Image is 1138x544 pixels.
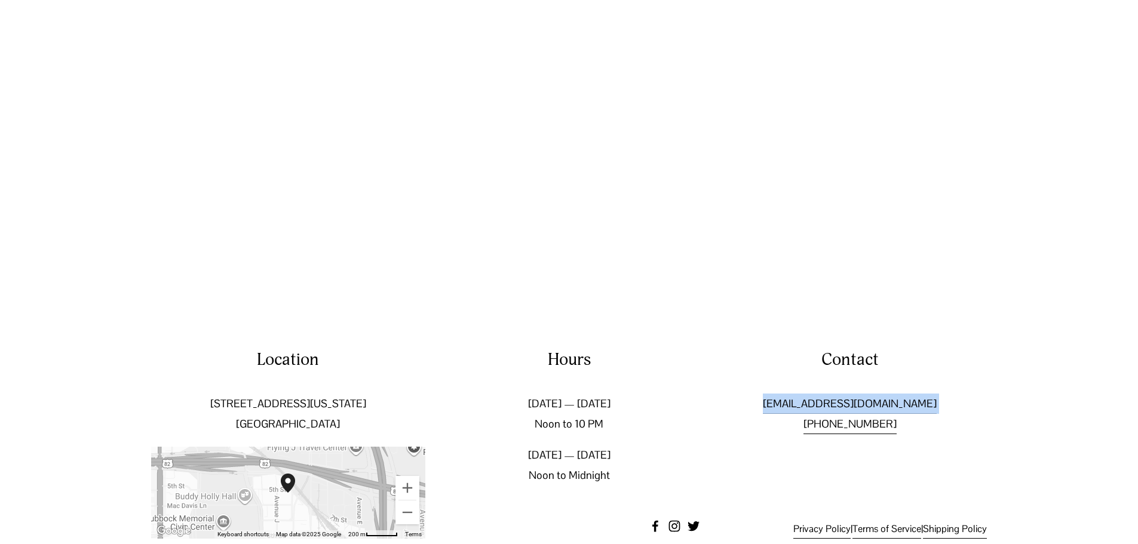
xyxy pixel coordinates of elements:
[151,348,425,371] h4: Location
[432,348,706,371] h4: Hours
[432,394,706,434] p: [DATE] — [DATE] Noon to 10 PM
[763,394,937,414] a: [EMAIL_ADDRESS][DOMAIN_NAME]
[276,469,314,517] div: Two Docs Brewing Co. 502 Texas Avenue Lubbock, TX, 79401, United States
[154,523,194,539] a: Open this area in Google Maps (opens a new window)
[345,530,401,539] button: Map Scale: 200 m per 50 pixels
[432,445,706,485] p: [DATE] — [DATE] Noon to Midnight
[923,520,987,539] a: Shipping Policy
[649,520,661,532] a: Facebook
[348,531,366,537] span: 200 m
[748,520,987,539] p: | |
[713,348,987,371] h4: Contact
[688,520,700,532] a: twitter-unauth
[395,476,419,500] button: Zoom in
[793,520,851,539] a: Privacy Policy
[405,531,422,537] a: Terms
[154,523,194,539] img: Google
[217,530,269,539] button: Keyboard shortcuts
[276,531,341,537] span: Map data ©2025 Google
[395,500,419,524] button: Zoom out
[668,520,680,532] a: instagram-unauth
[803,414,897,434] a: [PHONE_NUMBER]
[852,520,921,539] a: Terms of Service
[151,394,425,434] p: [STREET_ADDRESS][US_STATE] [GEOGRAPHIC_DATA]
